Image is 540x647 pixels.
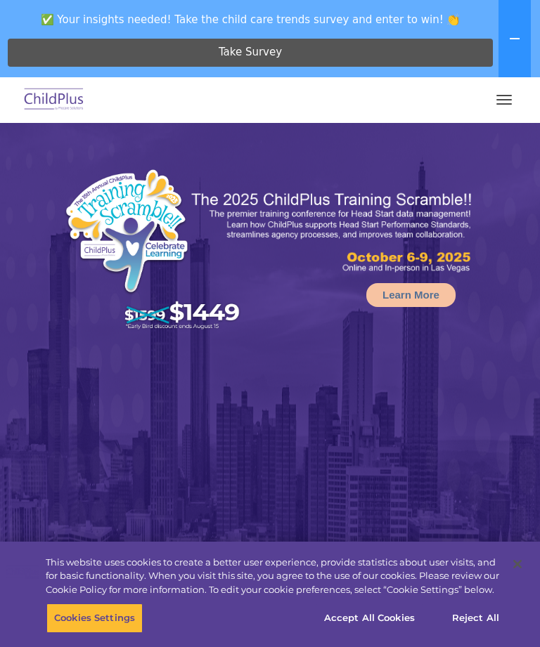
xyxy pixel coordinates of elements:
button: Accept All Cookies [316,603,423,633]
img: ChildPlus by Procare Solutions [21,84,87,117]
button: Reject All [432,603,520,633]
div: This website uses cookies to create a better user experience, provide statistics about user visit... [46,556,502,597]
a: Learn More [366,283,456,307]
a: Take Survey [8,39,493,67]
span: ✅ Your insights needed! Take the child care trends survey and enter to win! 👏 [6,6,496,33]
button: Close [502,549,533,580]
span: Take Survey [219,40,282,65]
button: Cookies Settings [46,603,143,633]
